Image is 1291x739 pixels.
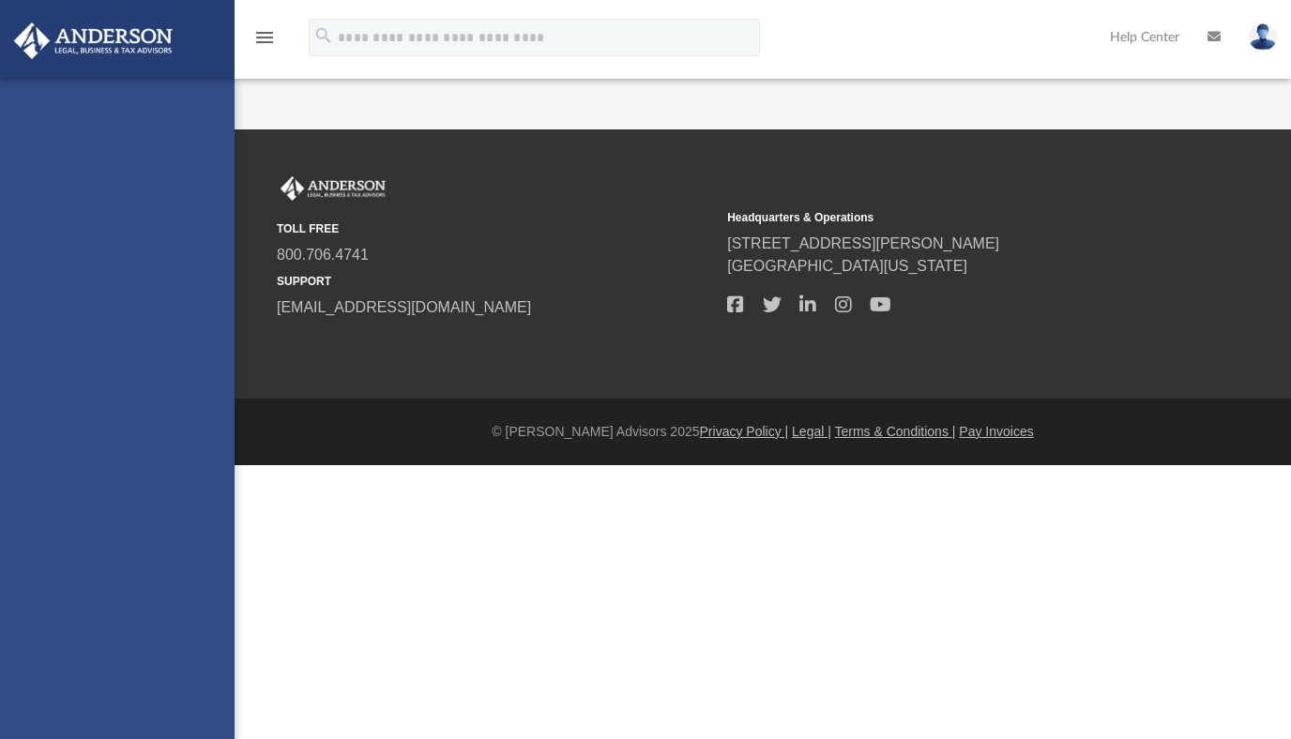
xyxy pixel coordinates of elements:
a: Privacy Policy | [700,424,789,439]
a: Terms & Conditions | [835,424,956,439]
i: menu [253,26,276,49]
img: User Pic [1249,23,1277,51]
small: TOLL FREE [277,220,714,237]
img: Anderson Advisors Platinum Portal [8,23,178,59]
a: menu [253,36,276,49]
a: 800.706.4741 [277,247,369,263]
i: search [313,25,334,46]
small: SUPPORT [277,273,714,290]
small: Headquarters & Operations [727,209,1164,226]
a: Pay Invoices [959,424,1033,439]
a: [GEOGRAPHIC_DATA][US_STATE] [727,258,967,274]
div: © [PERSON_NAME] Advisors 2025 [235,422,1291,442]
a: [STREET_ADDRESS][PERSON_NAME] [727,235,999,251]
img: Anderson Advisors Platinum Portal [277,176,389,201]
a: Legal | [792,424,831,439]
a: [EMAIL_ADDRESS][DOMAIN_NAME] [277,299,531,315]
